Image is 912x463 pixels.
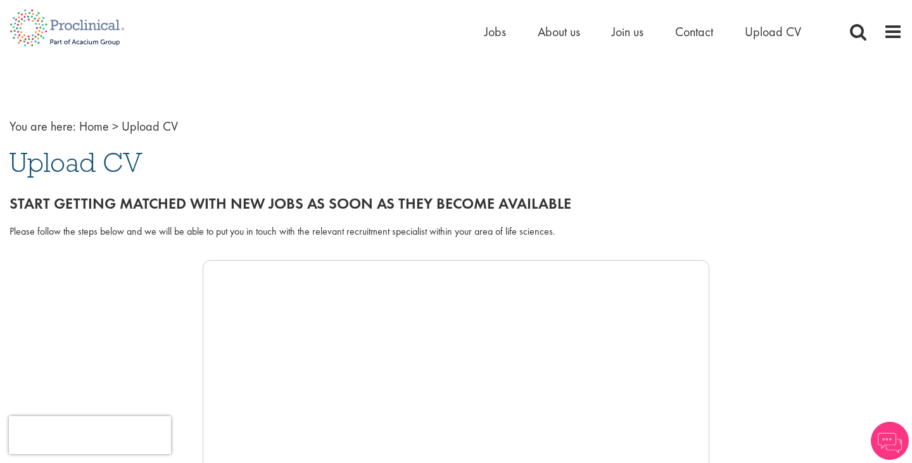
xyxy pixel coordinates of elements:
[122,118,178,134] span: Upload CV
[484,23,506,40] a: Jobs
[871,422,909,460] img: Chatbot
[612,23,643,40] a: Join us
[9,225,902,239] div: Please follow the steps below and we will be able to put you in touch with the relevant recruitme...
[79,118,109,134] a: breadcrumb link
[9,118,76,134] span: You are here:
[9,416,171,454] iframe: reCAPTCHA
[538,23,580,40] a: About us
[9,145,142,179] span: Upload CV
[745,23,801,40] a: Upload CV
[112,118,118,134] span: >
[675,23,713,40] a: Contact
[9,195,902,212] h2: Start getting matched with new jobs as soon as they become available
